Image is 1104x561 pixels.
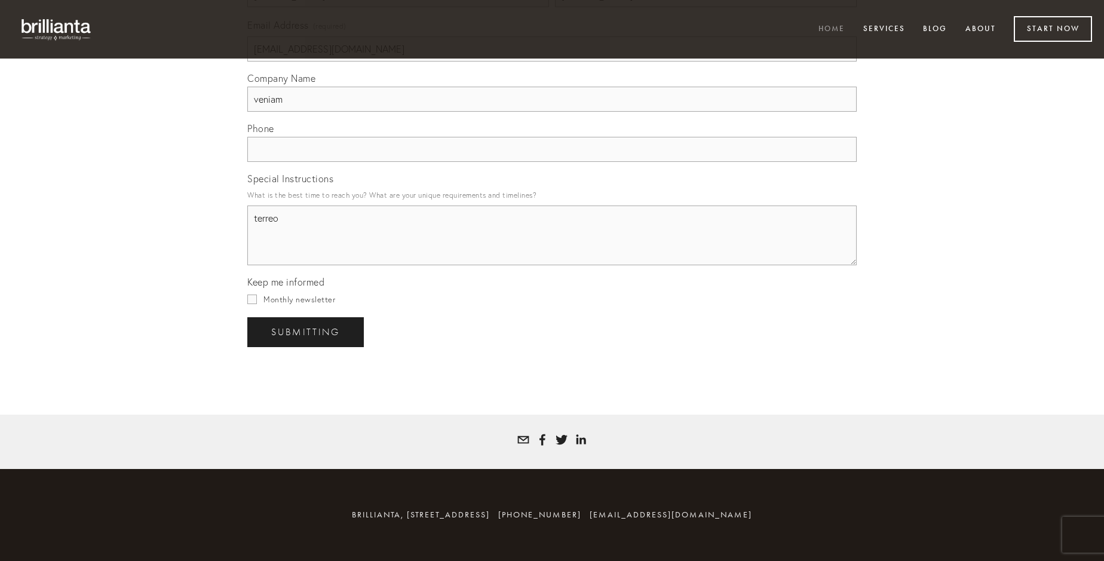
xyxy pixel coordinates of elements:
[575,434,587,446] a: Tatyana White
[1014,16,1092,42] a: Start Now
[12,12,102,47] img: brillianta - research, strategy, marketing
[263,295,335,304] span: Monthly newsletter
[247,317,364,347] button: SubmittingSubmitting
[352,510,490,520] span: brillianta, [STREET_ADDRESS]
[855,20,913,39] a: Services
[556,434,568,446] a: Tatyana White
[811,20,852,39] a: Home
[247,173,333,185] span: Special Instructions
[247,276,324,288] span: Keep me informed
[517,434,529,446] a: tatyana@brillianta.com
[247,187,857,203] p: What is the best time to reach you? What are your unique requirements and timelines?
[536,434,548,446] a: Tatyana Bolotnikov White
[247,122,274,134] span: Phone
[590,510,752,520] a: [EMAIL_ADDRESS][DOMAIN_NAME]
[247,206,857,265] textarea: terreo
[915,20,955,39] a: Blog
[958,20,1004,39] a: About
[271,327,340,338] span: Submitting
[247,72,315,84] span: Company Name
[247,295,257,304] input: Monthly newsletter
[498,510,581,520] span: [PHONE_NUMBER]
